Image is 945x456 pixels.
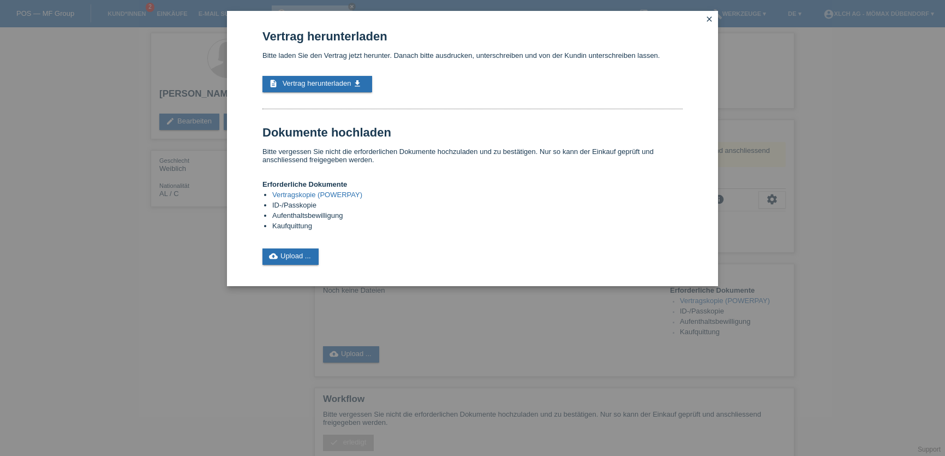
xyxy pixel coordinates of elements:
i: close [705,15,714,23]
i: cloud_upload [269,252,278,260]
a: cloud_uploadUpload ... [262,248,319,265]
li: Kaufquittung [272,222,683,232]
li: Aufenthaltsbewilligung [272,211,683,222]
h1: Vertrag herunterladen [262,29,683,43]
h4: Erforderliche Dokumente [262,180,683,188]
a: close [702,14,716,26]
span: Vertrag herunterladen [283,79,351,87]
a: description Vertrag herunterladen get_app [262,76,372,92]
p: Bitte laden Sie den Vertrag jetzt herunter. Danach bitte ausdrucken, unterschreiben und von der K... [262,51,683,60]
i: get_app [353,79,362,88]
li: ID-/Passkopie [272,201,683,211]
p: Bitte vergessen Sie nicht die erforderlichen Dokumente hochzuladen und zu bestätigen. Nur so kann... [262,147,683,164]
i: description [269,79,278,88]
h1: Dokumente hochladen [262,126,683,139]
a: Vertragskopie (POWERPAY) [272,191,362,199]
